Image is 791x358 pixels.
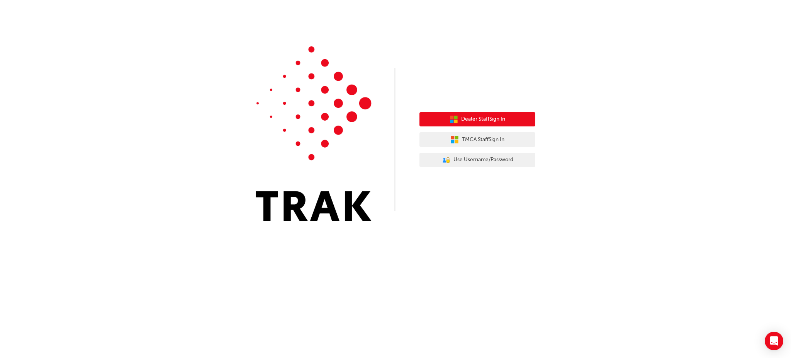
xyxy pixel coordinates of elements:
[419,112,535,127] button: Dealer StaffSign In
[461,115,505,124] span: Dealer Staff Sign In
[453,155,513,164] span: Use Username/Password
[419,132,535,147] button: TMCA StaffSign In
[419,153,535,167] button: Use Username/Password
[765,332,783,350] div: Open Intercom Messenger
[462,135,504,144] span: TMCA Staff Sign In
[256,46,372,221] img: Trak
